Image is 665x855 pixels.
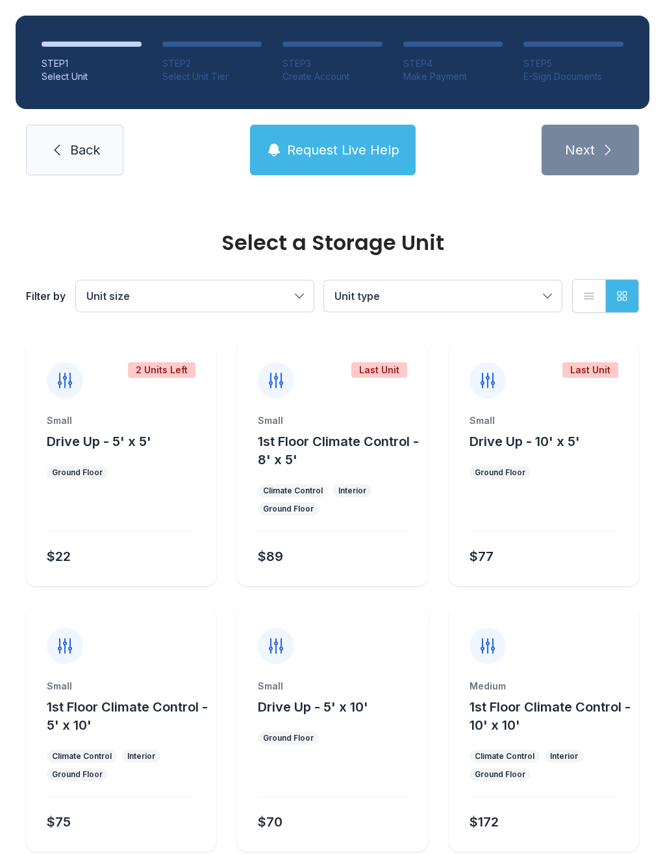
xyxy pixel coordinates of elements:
[403,57,503,70] div: STEP 4
[470,414,618,427] div: Small
[162,70,262,83] div: Select Unit Tier
[287,141,399,159] span: Request Live Help
[562,362,618,378] div: Last Unit
[475,769,525,780] div: Ground Floor
[470,680,618,693] div: Medium
[42,70,142,83] div: Select Unit
[47,434,151,449] span: Drive Up - 5' x 5'
[523,57,623,70] div: STEP 5
[127,751,155,762] div: Interior
[42,57,142,70] div: STEP 1
[470,813,499,831] div: $172
[52,751,112,762] div: Climate Control
[26,232,639,253] div: Select a Storage Unit
[565,141,595,159] span: Next
[86,290,130,303] span: Unit size
[47,699,208,733] span: 1st Floor Climate Control - 5' x 10'
[263,486,323,496] div: Climate Control
[47,813,71,831] div: $75
[475,467,525,478] div: Ground Floor
[47,698,211,734] button: 1st Floor Climate Control - 5' x 10'
[258,813,282,831] div: $70
[338,486,366,496] div: Interior
[47,680,195,693] div: Small
[403,70,503,83] div: Make Payment
[282,70,383,83] div: Create Account
[52,467,103,478] div: Ground Floor
[470,434,580,449] span: Drive Up - 10' x 5'
[258,699,368,715] span: Drive Up - 5' x 10'
[351,362,407,378] div: Last Unit
[523,70,623,83] div: E-Sign Documents
[550,751,578,762] div: Interior
[26,288,66,304] div: Filter by
[76,280,314,312] button: Unit size
[475,751,534,762] div: Climate Control
[47,414,195,427] div: Small
[47,547,71,565] div: $22
[470,698,634,734] button: 1st Floor Climate Control - 10' x 10'
[47,432,151,451] button: Drive Up - 5' x 5'
[470,699,631,733] span: 1st Floor Climate Control - 10' x 10'
[263,733,314,743] div: Ground Floor
[258,698,368,716] button: Drive Up - 5' x 10'
[258,414,407,427] div: Small
[258,680,407,693] div: Small
[70,141,100,159] span: Back
[282,57,383,70] div: STEP 3
[324,280,562,312] button: Unit type
[470,432,580,451] button: Drive Up - 10' x 5'
[128,362,195,378] div: 2 Units Left
[258,434,419,467] span: 1st Floor Climate Control - 8' x 5'
[162,57,262,70] div: STEP 2
[258,432,422,469] button: 1st Floor Climate Control - 8' x 5'
[52,769,103,780] div: Ground Floor
[334,290,380,303] span: Unit type
[470,547,494,565] div: $77
[258,547,283,565] div: $89
[263,504,314,514] div: Ground Floor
